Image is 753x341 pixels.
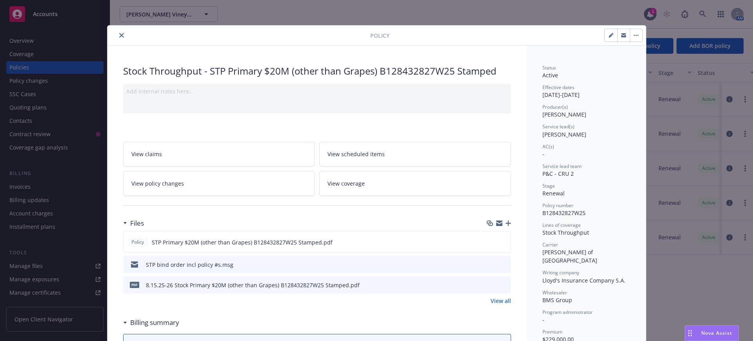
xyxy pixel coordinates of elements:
[542,328,562,335] span: Premium
[319,171,511,196] a: View coverage
[130,317,179,328] h3: Billing summary
[542,170,574,177] span: P&C - CRU 2
[370,31,389,40] span: Policy
[542,209,586,217] span: B128432827W25
[685,326,695,341] div: Drag to move
[542,296,572,304] span: BMS Group
[542,64,556,71] span: Status
[542,143,554,150] span: AC(s)
[542,241,558,248] span: Carrier
[542,190,565,197] span: Renewal
[488,238,494,246] button: download file
[327,179,365,188] span: View coverage
[542,131,586,138] span: [PERSON_NAME]
[130,239,146,246] span: Policy
[117,31,126,40] button: close
[130,218,144,228] h3: Files
[542,222,581,228] span: Lines of coverage
[542,123,575,130] span: Service lead(s)
[501,281,508,289] button: preview file
[542,84,575,91] span: Effective dates
[542,202,573,209] span: Policy number
[542,71,558,79] span: Active
[488,281,495,289] button: download file
[542,269,579,276] span: Writing company
[685,325,739,341] button: Nova Assist
[131,179,184,188] span: View policy changes
[327,150,385,158] span: View scheduled items
[491,297,511,305] a: View all
[501,261,508,269] button: preview file
[488,261,495,269] button: download file
[130,282,139,288] span: pdf
[542,84,630,99] div: [DATE] - [DATE]
[542,150,544,158] span: -
[126,87,508,95] div: Add internal notes here...
[542,277,626,284] span: Lloyd's Insurance Company S.A.
[146,281,360,289] div: 8.15.25-26 Stock Primary $20M (other than Grapes) B128432827W25 Stamped.pdf
[123,64,511,78] div: Stock Throughput - STP Primary $20M (other than Grapes) B128432827W25 Stamped
[542,248,597,264] span: [PERSON_NAME] of [GEOGRAPHIC_DATA]
[123,171,315,196] a: View policy changes
[123,142,315,166] a: View claims
[131,150,162,158] span: View claims
[542,229,589,236] span: Stock Throughput
[319,142,511,166] a: View scheduled items
[542,111,586,118] span: [PERSON_NAME]
[500,238,507,246] button: preview file
[542,289,567,296] span: Wholesaler
[542,182,555,189] span: Stage
[152,238,333,246] span: STP Primary $20M (other than Grapes) B128432827W25 Stamped.pdf
[542,163,582,170] span: Service lead team
[542,316,544,323] span: -
[542,104,568,110] span: Producer(s)
[123,317,179,328] div: Billing summary
[701,330,732,336] span: Nova Assist
[146,261,233,269] div: STP bind order incl policy #s.msg
[123,218,144,228] div: Files
[542,309,593,315] span: Program administrator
